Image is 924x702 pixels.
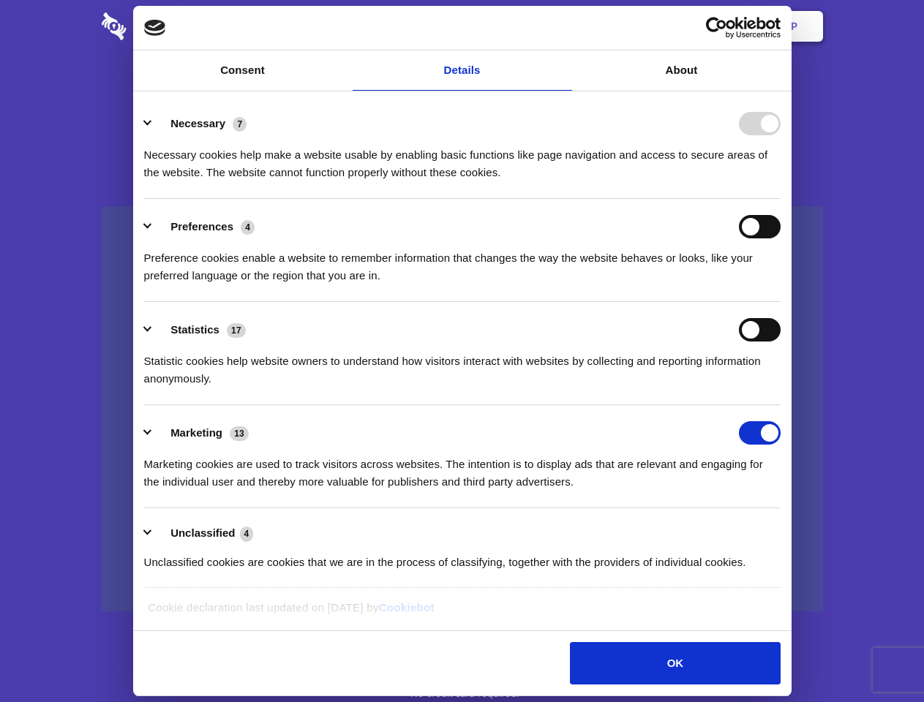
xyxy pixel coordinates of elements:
div: Cookie declaration last updated on [DATE] by [137,599,787,627]
label: Marketing [170,426,222,439]
span: 17 [227,323,246,338]
label: Preferences [170,220,233,233]
button: Unclassified (4) [144,524,263,543]
div: Necessary cookies help make a website usable by enabling basic functions like page navigation and... [144,135,781,181]
div: Statistic cookies help website owners to understand how visitors interact with websites by collec... [144,341,781,388]
a: Pricing [429,4,493,49]
a: Consent [133,50,353,91]
div: Preference cookies enable a website to remember information that changes the way the website beha... [144,238,781,284]
button: OK [570,642,780,684]
a: Usercentrics Cookiebot - opens in a new window [653,17,781,39]
a: Contact [593,4,661,49]
div: Marketing cookies are used to track visitors across websites. The intention is to display ads tha... [144,445,781,491]
button: Statistics (17) [144,318,255,341]
img: logo [144,20,166,36]
span: 7 [233,117,247,132]
iframe: Drift Widget Chat Controller [851,629,906,684]
a: About [572,50,792,91]
button: Preferences (4) [144,215,264,238]
span: 4 [241,220,255,235]
h1: Eliminate Slack Data Loss. [102,66,823,118]
div: Unclassified cookies are cookies that we are in the process of classifying, together with the pro... [144,543,781,571]
a: Cookiebot [379,601,435,614]
button: Marketing (13) [144,421,258,445]
h4: Auto-redaction of sensitive data, encrypted data sharing and self-destructing private chats. Shar... [102,133,823,181]
a: Login [664,4,727,49]
label: Statistics [170,323,219,336]
label: Necessary [170,117,225,129]
a: Details [353,50,572,91]
button: Necessary (7) [144,112,256,135]
img: logo-wordmark-white-trans-d4663122ce5f474addd5e946df7df03e33cb6a1c49d2221995e7729f52c070b2.svg [102,12,227,40]
span: 13 [230,426,249,441]
span: 4 [240,526,254,541]
a: Wistia video thumbnail [102,206,823,612]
